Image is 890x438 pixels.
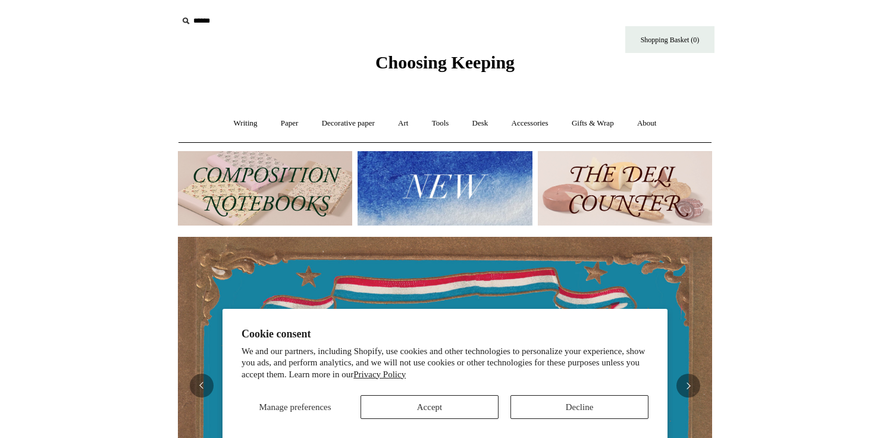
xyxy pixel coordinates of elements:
[270,108,309,139] a: Paper
[311,108,386,139] a: Decorative paper
[421,108,460,139] a: Tools
[375,52,515,72] span: Choosing Keeping
[259,402,331,412] span: Manage preferences
[375,62,515,70] a: Choosing Keeping
[353,370,406,379] a: Privacy Policy
[242,328,648,340] h2: Cookie consent
[190,374,214,398] button: Previous
[676,374,700,398] button: Next
[561,108,625,139] a: Gifts & Wrap
[462,108,499,139] a: Desk
[242,395,349,419] button: Manage preferences
[625,26,714,53] a: Shopping Basket (0)
[501,108,559,139] a: Accessories
[387,108,419,139] a: Art
[510,395,648,419] button: Decline
[223,108,268,139] a: Writing
[178,151,352,226] img: 202302 Composition ledgers.jpg__PID:69722ee6-fa44-49dd-a067-31375e5d54ec
[361,395,499,419] button: Accept
[242,346,648,381] p: We and our partners, including Shopify, use cookies and other technologies to personalize your ex...
[538,151,712,226] img: The Deli Counter
[358,151,532,226] img: New.jpg__PID:f73bdf93-380a-4a35-bcfe-7823039498e1
[626,108,667,139] a: About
